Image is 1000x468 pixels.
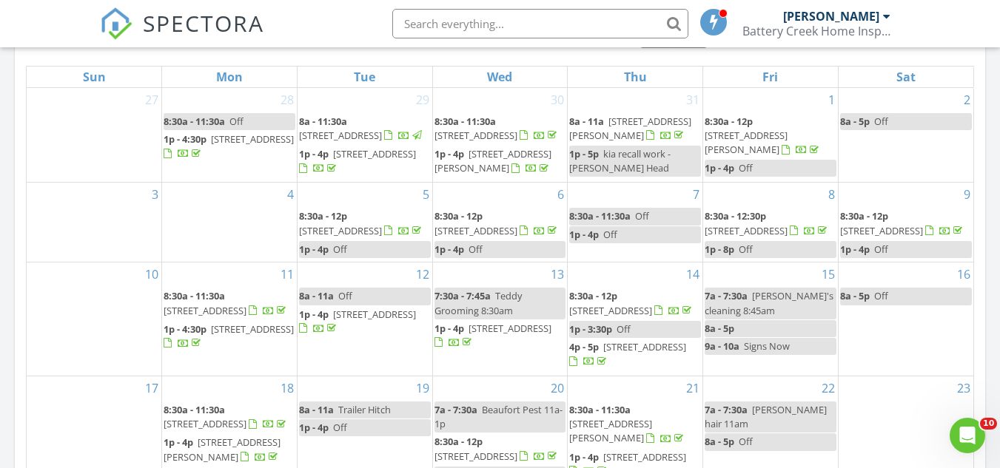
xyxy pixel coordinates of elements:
span: 8a - 11a [299,403,334,416]
a: 8:30a - 12p [STREET_ADDRESS] [840,209,965,237]
a: SPECTORA [100,20,264,51]
span: 1p - 4:30p [164,322,207,336]
a: Go to August 8, 2025 [825,183,838,206]
span: 8a - 11a [299,289,334,302]
span: Off [333,243,347,256]
span: 8:30a - 12p [434,209,483,223]
span: 8:30a - 11:30a [434,115,496,128]
span: 1p - 4p [299,308,329,321]
span: [STREET_ADDRESS] [211,132,294,146]
span: 7a - 7:30a [434,403,477,416]
span: 7:30a - 7:45a [434,289,491,302]
a: 1p - 4:30p [STREET_ADDRESS] [164,322,294,350]
a: Go to August 21, 2025 [683,376,702,400]
span: 1p - 3:30p [569,322,612,336]
span: [STREET_ADDRESS] [569,304,652,317]
span: [STREET_ADDRESS] [299,129,382,142]
span: Off [874,115,888,128]
td: Go to August 2, 2025 [838,88,973,183]
a: 1p - 4p [STREET_ADDRESS] [434,320,566,352]
a: 8:30a - 11:30a [STREET_ADDRESS] [434,113,566,145]
td: Go to August 5, 2025 [297,183,432,262]
span: 8:30a - 12p [840,209,888,223]
span: [STREET_ADDRESS][PERSON_NAME] [705,129,788,156]
span: 1p - 4p [434,147,464,160]
a: 8:30a - 12p [STREET_ADDRESS] [569,288,701,319]
td: Go to August 1, 2025 [703,88,839,183]
span: 1p - 4p [299,421,329,434]
td: Go to August 9, 2025 [838,183,973,262]
span: 1p - 4p [164,435,193,449]
span: 10 [980,418,997,430]
a: 4p - 5p [STREET_ADDRESS] [569,339,701,370]
span: Off [617,322,631,336]
span: 8:30a - 12p [569,289,617,302]
a: Go to August 3, 2025 [149,183,161,206]
span: Teddy Grooming 8:30am [434,289,522,316]
a: 4p - 5p [STREET_ADDRESS] [569,340,686,367]
a: Go to August 7, 2025 [690,183,702,206]
span: 1p - 4p [840,243,870,256]
a: 1p - 4p [STREET_ADDRESS][PERSON_NAME] [434,147,551,174]
span: Off [739,243,753,256]
img: The Best Home Inspection Software - Spectora [100,7,132,40]
span: 1p - 4:30p [164,132,207,146]
span: 8:30a - 12p [705,115,753,128]
a: 1p - 4p [STREET_ADDRESS][PERSON_NAME] [164,434,295,466]
a: Go to August 22, 2025 [819,376,838,400]
span: Off [603,228,617,241]
span: [STREET_ADDRESS][PERSON_NAME] [434,147,551,174]
span: 8:30a - 11:30a [164,115,225,128]
a: 8:30a - 12p [STREET_ADDRESS][PERSON_NAME] [705,113,836,160]
td: Go to July 29, 2025 [297,88,432,183]
a: 8a - 11:30a [STREET_ADDRESS] [299,115,424,142]
a: 8:30a - 12p [STREET_ADDRESS][PERSON_NAME] [705,115,822,156]
span: [STREET_ADDRESS] [434,224,517,237]
span: 1p - 4p [299,243,329,256]
span: 8a - 11a [569,115,604,128]
span: 9a - 10a [705,339,739,353]
span: kia recall work - [PERSON_NAME] Head [569,147,671,174]
a: Go to August 6, 2025 [554,183,567,206]
a: 8:30a - 12:30p [STREET_ADDRESS] [705,208,836,240]
span: [STREET_ADDRESS] [299,224,382,237]
a: Go to August 13, 2025 [548,262,567,286]
a: 8:30a - 11:30a [STREET_ADDRESS][PERSON_NAME] [569,403,686,444]
span: 8:30a - 12:30p [705,209,766,223]
span: [STREET_ADDRESS] [469,322,551,335]
td: Go to August 10, 2025 [27,262,162,376]
span: Off [739,435,753,448]
a: Go to August 9, 2025 [961,183,973,206]
span: Trailer Hitch [338,403,391,416]
a: Go to August 16, 2025 [954,262,973,286]
span: 1p - 4p [569,228,599,241]
a: 1p - 4:30p [STREET_ADDRESS] [164,321,295,353]
span: 8a - 11:30a [299,115,347,128]
span: Off [874,243,888,256]
td: Go to July 27, 2025 [27,88,162,183]
span: [STREET_ADDRESS][PERSON_NAME] [569,115,691,142]
a: Thursday [621,67,650,87]
a: Go to August 17, 2025 [142,376,161,400]
span: [STREET_ADDRESS] [603,340,686,353]
td: Go to August 7, 2025 [568,183,703,262]
iframe: Intercom live chat [950,418,985,453]
span: 8:30a - 11:30a [164,289,225,302]
a: 8:30a - 12p [STREET_ADDRESS] [840,208,972,240]
td: Go to August 12, 2025 [297,262,432,376]
a: Sunday [80,67,109,87]
span: 4p - 5p [569,340,599,353]
input: Search everything... [392,9,688,38]
td: Go to July 30, 2025 [432,88,568,183]
td: Go to August 3, 2025 [27,183,162,262]
a: Friday [759,67,781,87]
a: Monday [213,67,246,87]
span: [STREET_ADDRESS] [333,147,416,160]
a: 8a - 11a [STREET_ADDRESS][PERSON_NAME] [569,113,701,145]
a: Go to August 4, 2025 [284,183,297,206]
span: [PERSON_NAME]'s cleaning 8:45am [705,289,833,316]
span: [STREET_ADDRESS][PERSON_NAME] [164,435,281,463]
span: [STREET_ADDRESS] [164,304,246,317]
div: [PERSON_NAME] [783,9,879,24]
a: 8:30a - 11:30a [STREET_ADDRESS][PERSON_NAME] [569,401,701,448]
